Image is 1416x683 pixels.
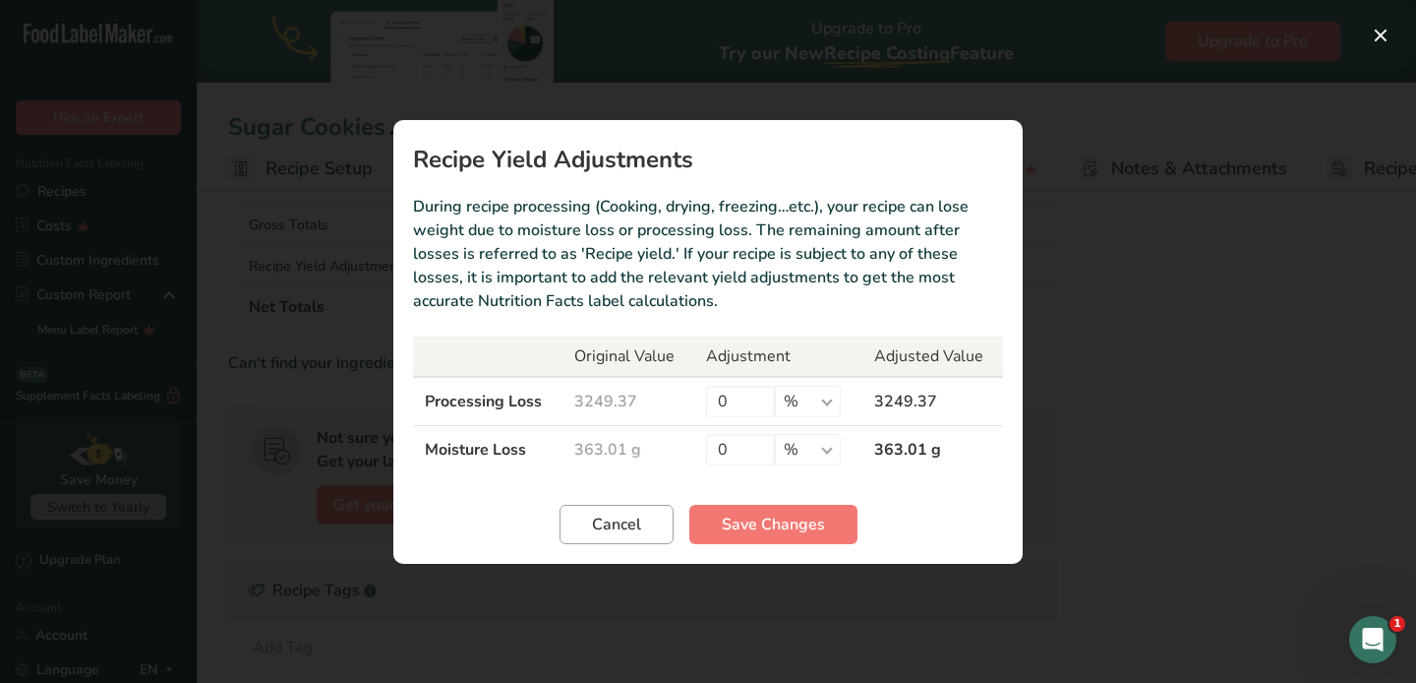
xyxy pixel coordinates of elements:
[413,425,562,473] td: Moisture Loss
[592,513,641,536] span: Cancel
[562,425,694,473] td: 363.01 g
[562,377,694,426] td: 3249.37
[1389,616,1405,632] span: 1
[413,377,562,426] td: Processing Loss
[722,513,825,536] span: Save Changes
[689,505,857,544] button: Save Changes
[413,148,1003,171] h1: Recipe Yield Adjustments
[862,377,1003,426] td: 3249.37
[562,337,694,377] th: Original Value
[694,337,862,377] th: Adjustment
[862,337,1003,377] th: Adjusted Value
[862,425,1003,473] td: 363.01 g
[1349,616,1396,663] iframe: Intercom live chat
[560,505,674,544] button: Cancel
[413,195,1003,313] p: During recipe processing (Cooking, drying, freezing…etc.), your recipe can lose weight due to moi...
